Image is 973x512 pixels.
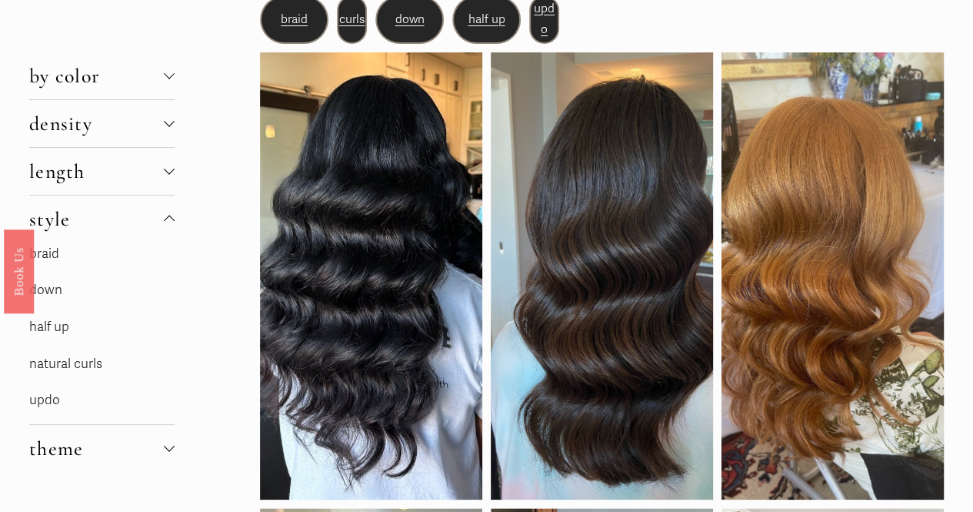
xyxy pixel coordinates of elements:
a: natural curls [29,356,102,372]
a: braid [29,246,59,262]
a: braid [281,12,308,27]
a: updo [29,392,60,408]
button: theme [29,425,175,472]
a: half up [29,319,69,335]
button: length [29,148,175,195]
span: length [29,159,164,183]
span: style [29,207,164,231]
a: curls [339,12,365,27]
div: style [29,243,175,424]
a: half up [468,12,505,27]
a: down [395,12,424,27]
button: style [29,196,175,243]
span: theme [29,437,164,460]
a: updo [534,2,555,38]
a: Book Us [4,229,34,313]
a: down [29,282,62,298]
